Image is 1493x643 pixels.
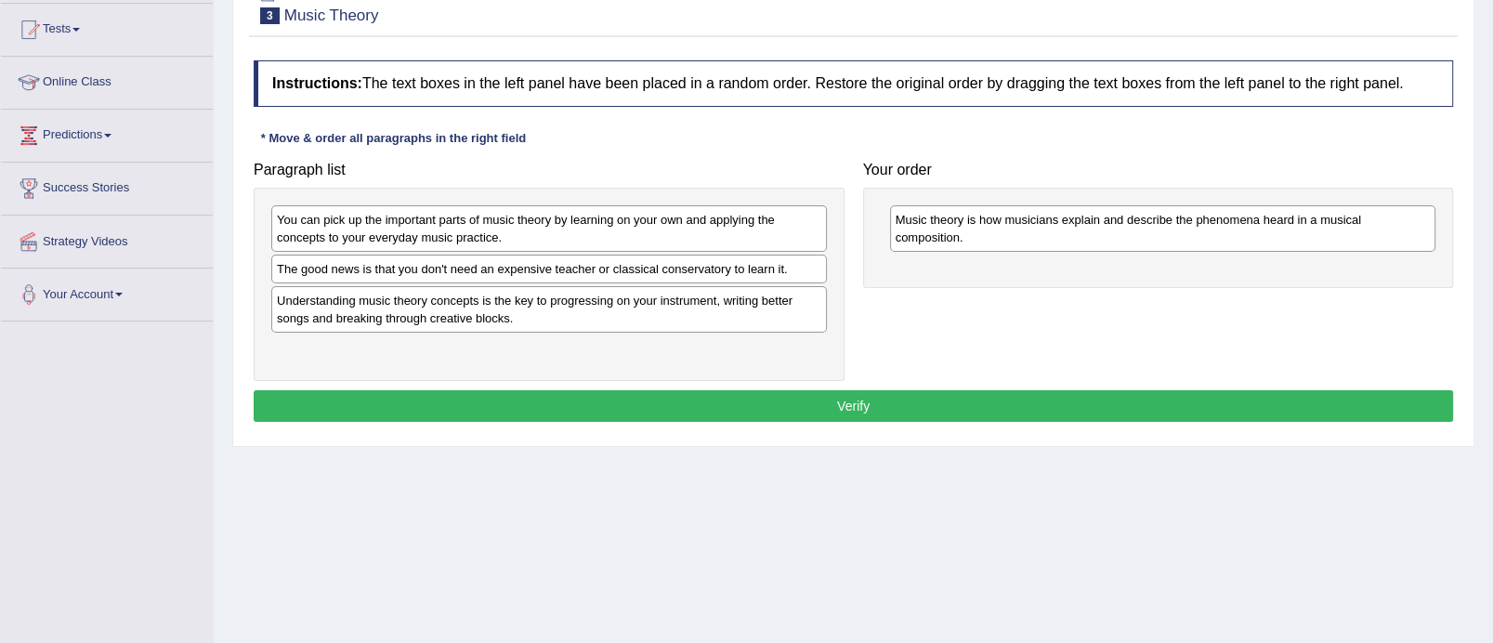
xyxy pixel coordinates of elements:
div: You can pick up the important parts of music theory by learning on your own and applying the conc... [271,205,827,252]
span: 3 [260,7,280,24]
a: Tests [1,4,213,50]
a: Success Stories [1,163,213,209]
button: Verify [254,390,1453,422]
h4: Your order [863,162,1454,178]
h4: Paragraph list [254,162,845,178]
a: Online Class [1,57,213,103]
a: Your Account [1,269,213,315]
a: Predictions [1,110,213,156]
div: Understanding music theory concepts is the key to progressing on your instrument, writing better ... [271,286,827,333]
div: The good news is that you don't need an expensive teacher or classical conservatory to learn it. [271,255,827,283]
b: Instructions: [272,75,362,91]
h4: The text boxes in the left panel have been placed in a random order. Restore the original order b... [254,60,1453,107]
div: * Move & order all paragraphs in the right field [254,130,533,148]
div: Music theory is how musicians explain and describe the phenomena heard in a musical composition. [890,205,1436,252]
small: Music Theory [284,7,379,24]
a: Strategy Videos [1,216,213,262]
